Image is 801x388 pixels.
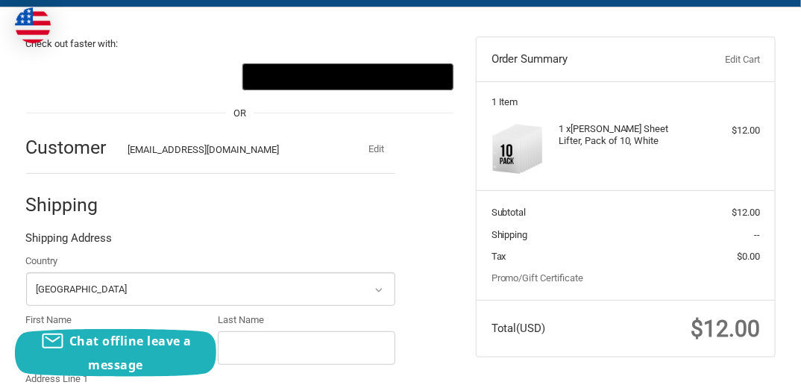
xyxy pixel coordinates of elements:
[676,52,760,67] a: Edit Cart
[693,123,760,138] div: $12.00
[732,207,760,218] span: $12.00
[26,254,396,269] label: Country
[218,313,395,328] label: Last Name
[26,63,237,90] iframe: PayPal-paypal
[15,329,216,377] button: Chat offline leave a message
[26,193,113,216] h2: Shipping
[26,372,396,387] label: Address Line 1
[491,322,546,335] span: Total (USD)
[26,37,454,51] p: Check out faster with:
[491,251,506,262] span: Tax
[691,316,760,342] span: $12.00
[26,313,204,328] label: First Name
[559,123,689,148] h4: 1 x [PERSON_NAME] Sheet Lifter, Pack of 10, White
[491,229,528,240] span: Shipping
[226,106,254,121] span: OR
[754,229,760,240] span: --
[491,96,760,108] h3: 1 Item
[491,207,527,218] span: Subtotal
[128,143,327,157] div: [EMAIL_ADDRESS][DOMAIN_NAME]
[737,251,760,262] span: $0.00
[491,52,676,67] h3: Order Summary
[26,136,113,159] h2: Customer
[26,230,113,254] legend: Shipping Address
[15,7,51,43] img: duty and tax information for United States
[491,272,584,284] a: Promo/Gift Certificate
[356,139,395,160] button: Edit
[69,333,192,373] span: Chat offline leave a message
[242,63,453,90] button: Google Pay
